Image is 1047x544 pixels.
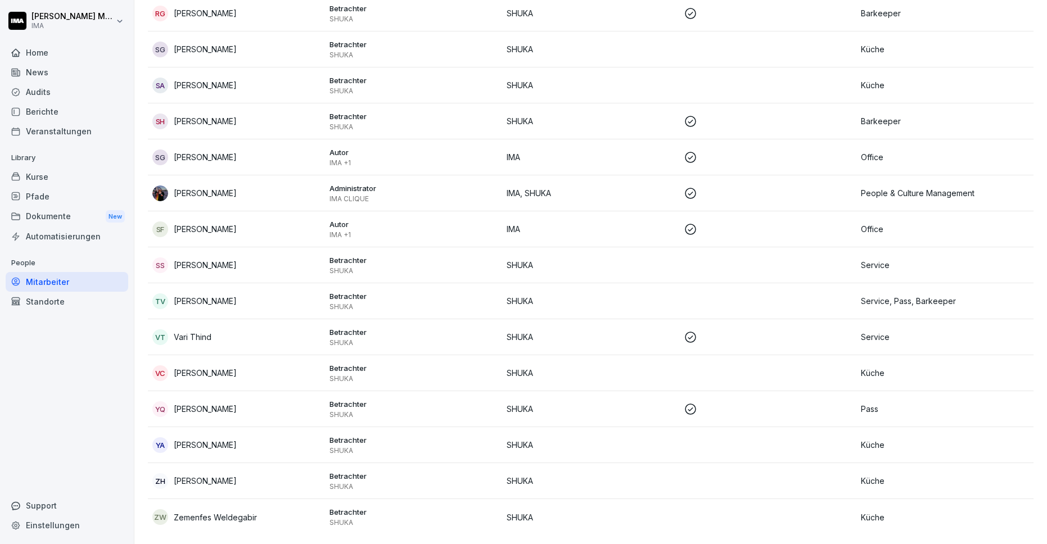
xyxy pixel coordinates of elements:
p: SHUKA [330,410,498,419]
p: Office [861,223,1029,235]
p: SHUKA [507,403,675,415]
p: SHUKA [330,87,498,96]
p: SHUKA [330,482,498,491]
p: SHUKA [507,367,675,379]
p: IMA +1 [330,230,498,239]
a: Automatisierungen [6,226,128,246]
p: Betrachter [330,3,498,13]
a: Home [6,43,128,62]
p: IMA [31,22,114,30]
p: Service, Pass, Barkeeper [861,295,1029,307]
p: People [6,254,128,272]
p: Betrachter [330,363,498,373]
img: w13nitl9wgr0x3qzco97xei4.png [152,185,168,201]
p: [PERSON_NAME] [174,259,237,271]
p: Betrachter [330,75,498,85]
div: TV [152,293,168,309]
p: Küche [861,439,1029,451]
p: Administrator [330,183,498,193]
p: IMA +1 [330,158,498,167]
p: SHUKA [507,331,675,343]
p: Betrachter [330,435,498,445]
p: Betrachter [330,39,498,49]
p: Küche [861,511,1029,523]
p: [PERSON_NAME] [174,7,237,19]
p: [PERSON_NAME] [174,475,237,487]
a: Mitarbeiter [6,272,128,292]
p: Betrachter [330,507,498,517]
p: Zemenfes Weldegabir [174,511,257,523]
p: Office [861,151,1029,163]
p: Service [861,331,1029,343]
a: Pfade [6,187,128,206]
p: [PERSON_NAME] [174,187,237,199]
p: SHUKA [330,302,498,311]
p: SHUKA [330,518,498,527]
div: YA [152,437,168,453]
p: [PERSON_NAME] [174,295,237,307]
div: VC [152,365,168,381]
p: SHUKA [507,511,675,523]
div: SS [152,257,168,273]
p: Autor [330,147,498,157]
div: Dokumente [6,206,128,227]
a: Kurse [6,167,128,187]
p: SHUKA [507,7,675,19]
p: Barkeeper [861,115,1029,127]
p: Küche [861,475,1029,487]
p: [PERSON_NAME] [174,79,237,91]
p: Küche [861,43,1029,55]
p: SHUKA [330,266,498,275]
p: [PERSON_NAME] [174,115,237,127]
p: Betrachter [330,399,498,409]
p: Autor [330,219,498,229]
p: Betrachter [330,327,498,337]
p: Pass [861,403,1029,415]
p: IMA, SHUKA [507,187,675,199]
p: Betrachter [330,255,498,265]
p: SHUKA [507,439,675,451]
div: Standorte [6,292,128,311]
p: [PERSON_NAME] [174,367,237,379]
div: SF [152,221,168,237]
div: Support [6,496,128,515]
p: SHUKA [330,15,498,24]
div: ZW [152,509,168,525]
div: SG [152,149,168,165]
a: News [6,62,128,82]
p: SHUKA [507,79,675,91]
p: [PERSON_NAME] Milanovska [31,12,114,21]
div: VT [152,329,168,345]
p: IMA [507,151,675,163]
p: SHUKA [330,374,498,383]
p: SHUKA [507,295,675,307]
a: DokumenteNew [6,206,128,227]
div: SG [152,42,168,57]
p: Küche [861,79,1029,91]
p: People & Culture Management [861,187,1029,199]
p: Küche [861,367,1029,379]
p: SHUKA [507,475,675,487]
p: Betrachter [330,111,498,121]
p: SHUKA [330,51,498,60]
a: Audits [6,82,128,102]
p: IMA [507,223,675,235]
p: Vari Thind [174,331,211,343]
div: ZH [152,473,168,489]
a: Veranstaltungen [6,121,128,141]
p: IMA CLIQUE [330,194,498,203]
div: SH [152,114,168,129]
p: Library [6,149,128,167]
div: New [106,210,125,223]
p: [PERSON_NAME] [174,223,237,235]
a: Berichte [6,102,128,121]
div: SA [152,78,168,93]
div: RG [152,6,168,21]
